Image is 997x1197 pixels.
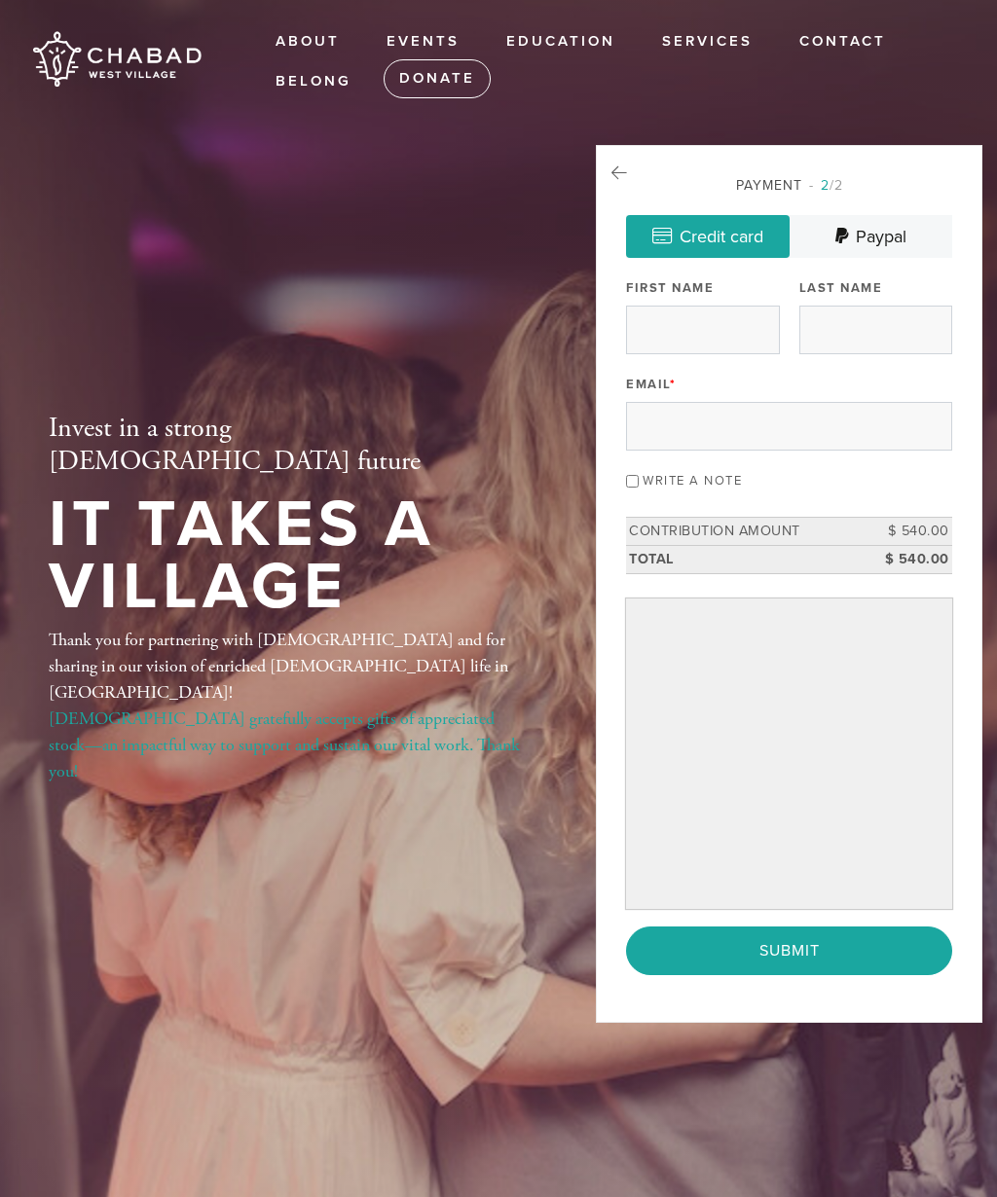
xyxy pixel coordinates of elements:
[626,376,676,393] label: Email
[261,63,366,100] a: Belong
[799,279,883,297] label: Last Name
[785,23,901,60] a: Contact
[809,177,843,194] span: /2
[790,215,952,258] a: Paypal
[261,23,354,60] a: About
[821,177,830,194] span: 2
[626,175,952,196] div: Payment
[643,473,742,489] label: Write a note
[49,493,533,619] h1: It Takes a Village
[492,23,630,60] a: EDUCATION
[49,413,533,478] h2: Invest in a strong [DEMOGRAPHIC_DATA] future
[630,601,948,905] iframe: Secure payment input frame
[29,24,203,94] img: Chabad%20West%20Village.png
[626,926,952,975] input: Submit
[384,59,491,98] a: Donate
[626,518,865,546] td: Contribution Amount
[865,518,952,546] td: $ 540.00
[626,279,714,297] label: First Name
[49,707,520,782] a: [DEMOGRAPHIC_DATA] gratefully accepts gifts of appreciated stock—an impactful way to support and ...
[626,215,789,258] a: Credit card
[865,545,952,573] td: $ 540.00
[372,23,474,60] a: Events
[49,627,533,784] div: Thank you for partnering with [DEMOGRAPHIC_DATA] and for sharing in our vision of enriched [DEMOG...
[647,23,767,60] a: Services
[670,377,677,392] span: This field is required.
[626,545,865,573] td: Total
